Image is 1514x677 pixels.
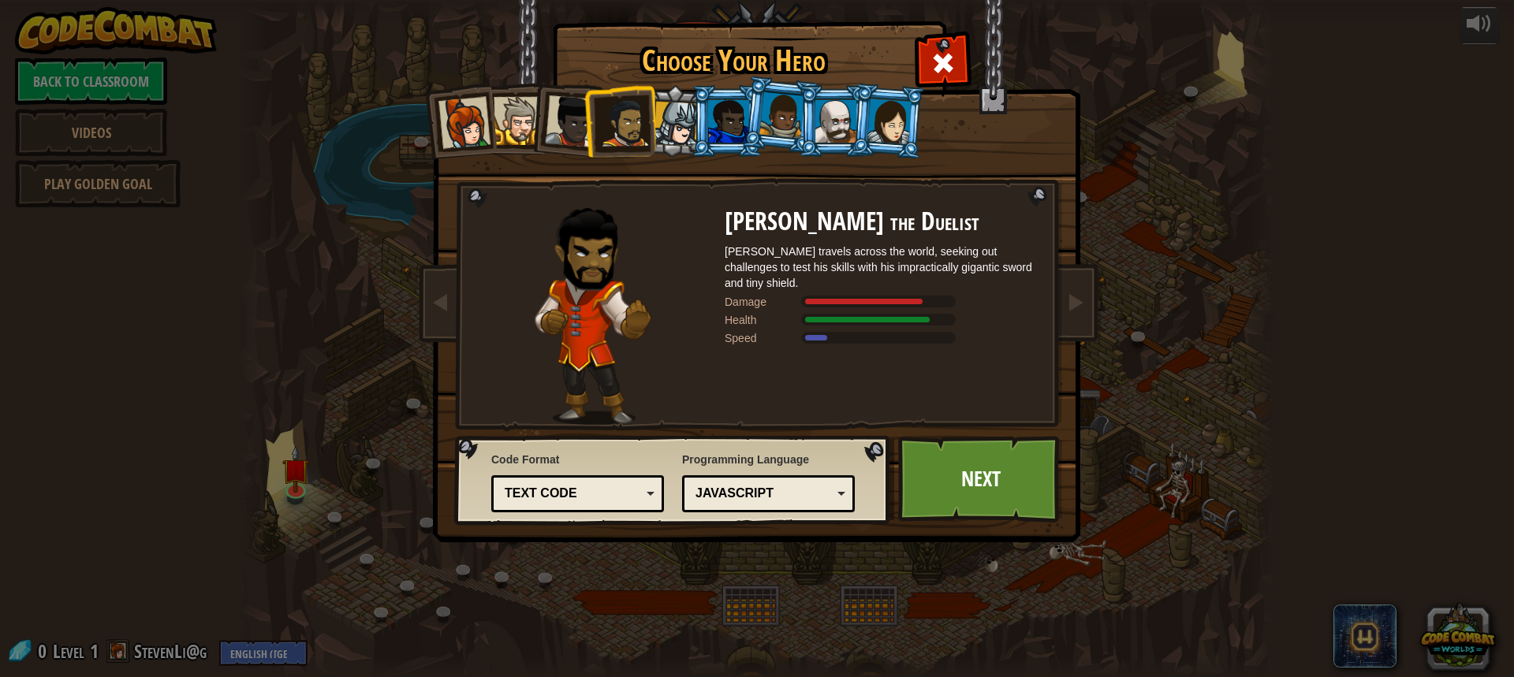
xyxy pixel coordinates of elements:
div: Gains 140% of listed Warrior armor health. [725,312,1040,328]
span: Code Format [491,452,664,467]
h1: Choose Your Hero [556,44,911,77]
li: Alejandro the Duelist [584,84,656,158]
a: Next [898,436,1063,523]
h2: [PERSON_NAME] the Duelist [725,208,1040,236]
img: duelist-pose.png [535,208,651,425]
img: language-selector-background.png [454,436,894,526]
li: Okar Stompfoot [799,85,870,157]
li: Arryn Stonewall [741,76,819,154]
div: Deals 120% of listed Warrior weapon damage. [725,294,1040,310]
li: Lady Ida Justheart [528,80,605,157]
li: Hattori Hanzō [636,84,711,159]
li: Gordon the Stalwart [692,85,763,157]
div: Moves at 6 meters per second. [725,330,1040,346]
li: Sir Tharin Thunderfist [477,83,548,154]
li: Captain Anya Weston [420,82,498,159]
div: JavaScript [695,485,832,503]
div: Damage [725,294,804,310]
div: [PERSON_NAME] travels across the world, seeking out challenges to test his skills with his imprac... [725,244,1040,291]
li: Illia Shieldsmith [850,83,926,159]
div: Speed [725,330,804,346]
div: Text code [505,485,641,503]
span: Programming Language [682,452,855,467]
div: Health [725,312,804,328]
